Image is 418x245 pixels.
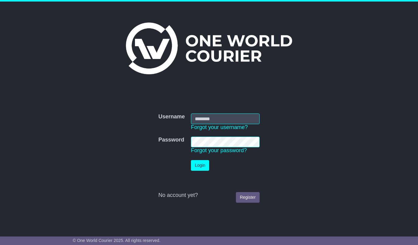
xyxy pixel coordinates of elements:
div: No account yet? [158,192,260,199]
a: Register [236,192,260,203]
a: Forgot your username? [191,124,248,130]
label: Password [158,137,184,143]
a: Forgot your password? [191,147,247,153]
img: One World [126,23,292,74]
button: Login [191,160,209,171]
label: Username [158,114,185,120]
span: © One World Courier 2025. All rights reserved. [73,238,161,243]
